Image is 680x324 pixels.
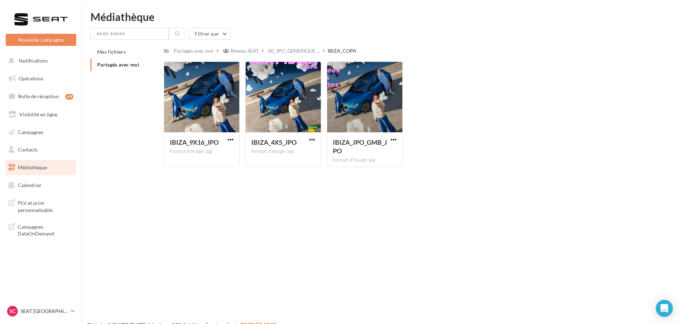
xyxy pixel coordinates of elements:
[4,125,78,140] a: Campagnes
[19,111,57,117] span: Visibilité en ligne
[189,28,231,40] button: Filtrer par
[656,300,673,317] div: Open Intercom Messenger
[251,148,315,155] div: Format d'image: jpg
[231,47,259,54] div: Réseau SEAT
[18,222,73,237] span: Campagnes DataOnDemand
[333,138,387,155] span: IBIZA_JPO_GMB_JPO
[174,47,214,54] div: Partagés avec moi
[4,219,78,240] a: Campagnes DataOnDemand
[19,58,48,64] span: Notifications
[268,47,320,54] span: 00_JPO_GENERIQUE ...
[4,142,78,157] a: Contacts
[18,182,42,188] span: Calendrier
[4,160,78,175] a: Médiathèque
[90,11,671,22] div: Médiathèque
[4,89,78,104] a: Boîte de réception49
[18,93,59,99] span: Boîte de réception
[18,198,73,213] span: PLV et print personnalisable
[6,304,76,318] a: SC SEAT [GEOGRAPHIC_DATA]
[18,129,43,135] span: Campagnes
[170,138,219,146] span: IBIZA_9X16_JPO
[333,157,397,163] div: Format d'image: jpg
[170,148,234,155] div: Format d'image: jpg
[21,308,68,315] p: SEAT [GEOGRAPHIC_DATA]
[4,195,78,216] a: PLV et print personnalisable
[251,138,297,146] span: IBIZA_4X5_JPO
[18,164,47,170] span: Médiathèque
[97,62,139,68] span: Partagés avec moi
[65,94,73,100] div: 49
[328,47,356,54] div: IBIZA_COPA
[6,34,76,46] button: Nouvelle campagne
[4,178,78,193] a: Calendrier
[19,75,43,81] span: Opérations
[10,308,16,315] span: SC
[4,71,78,86] a: Opérations
[4,53,75,68] button: Notifications
[18,147,38,153] span: Contacts
[97,49,126,55] span: Mes fichiers
[4,107,78,122] a: Visibilité en ligne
